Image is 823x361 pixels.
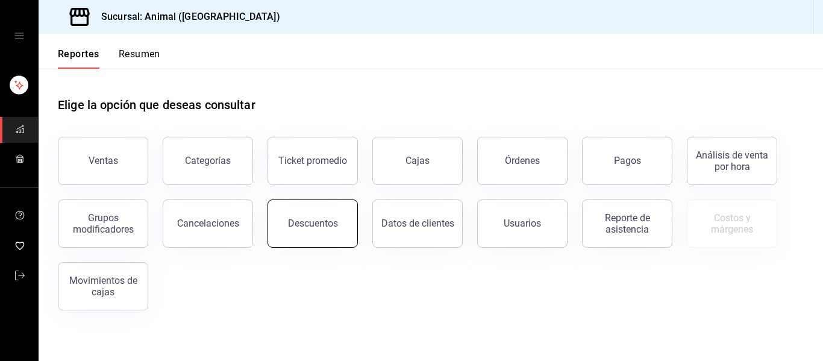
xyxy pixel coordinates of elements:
button: Contrata inventarios para ver este reporte [687,199,777,248]
div: Pagos [614,155,641,166]
div: Descuentos [288,218,338,229]
div: Usuarios [504,218,541,229]
button: Cancelaciones [163,199,253,248]
button: Descuentos [268,199,358,248]
button: Ticket promedio [268,137,358,185]
button: Pagos [582,137,672,185]
div: Órdenes [505,155,540,166]
button: Ventas [58,137,148,185]
div: Categorías [185,155,231,166]
div: Datos de clientes [381,218,454,229]
button: Categorías [163,137,253,185]
button: Resumen [119,48,160,69]
div: Cajas [405,155,430,166]
button: Análisis de venta por hora [687,137,777,185]
button: Grupos modificadores [58,199,148,248]
button: Movimientos de cajas [58,262,148,310]
button: Reporte de asistencia [582,199,672,248]
button: Usuarios [477,199,568,248]
div: Cancelaciones [177,218,239,229]
button: Reportes [58,48,99,69]
div: Movimientos de cajas [66,275,140,298]
button: Órdenes [477,137,568,185]
button: Cajas [372,137,463,185]
div: Ticket promedio [278,155,347,166]
div: Reporte de asistencia [590,212,665,235]
div: Análisis de venta por hora [695,149,769,172]
div: Costos y márgenes [695,212,769,235]
button: Datos de clientes [372,199,463,248]
h1: Elige la opción que deseas consultar [58,96,255,114]
div: Ventas [89,155,118,166]
h3: Sucursal: Animal ([GEOGRAPHIC_DATA]) [92,10,280,24]
button: open drawer [14,31,24,41]
div: navigation tabs [58,48,160,69]
div: Grupos modificadores [66,212,140,235]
